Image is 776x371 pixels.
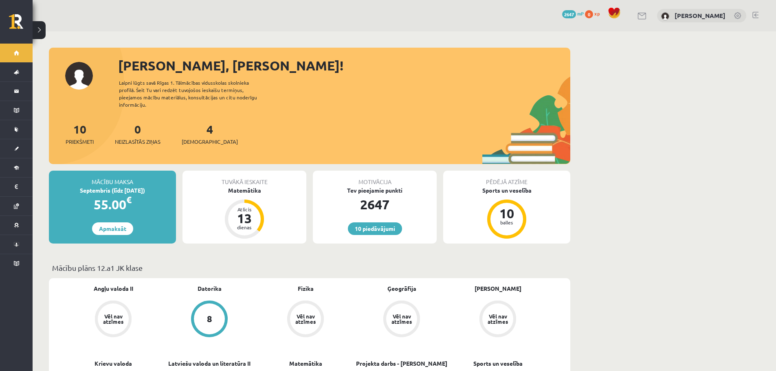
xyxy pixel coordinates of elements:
[562,10,584,17] a: 2647 mP
[182,171,306,186] div: Tuvākā ieskaite
[313,171,437,186] div: Motivācija
[198,284,222,293] a: Datorika
[289,359,322,368] a: Matemātika
[49,171,176,186] div: Mācību maksa
[562,10,576,18] span: 2647
[356,359,447,368] a: Projekta darbs - [PERSON_NAME]
[102,314,125,324] div: Vēl nav atzīmes
[443,186,570,195] div: Sports un veselība
[257,301,354,339] a: Vēl nav atzīmes
[473,359,523,368] a: Sports un veselība
[161,301,257,339] a: 8
[66,122,94,146] a: 10Priekšmeti
[118,56,570,75] div: [PERSON_NAME], [PERSON_NAME]!
[387,284,416,293] a: Ģeogrāfija
[450,301,546,339] a: Vēl nav atzīmes
[66,138,94,146] span: Priekšmeti
[92,222,133,235] a: Apmaksāt
[115,122,160,146] a: 0Neizlasītās ziņas
[313,186,437,195] div: Tev pieejamie punkti
[232,225,257,230] div: dienas
[298,284,314,293] a: Fizika
[675,11,725,20] a: [PERSON_NAME]
[115,138,160,146] span: Neizlasītās ziņas
[207,314,212,323] div: 8
[94,284,133,293] a: Angļu valoda II
[126,194,132,206] span: €
[232,212,257,225] div: 13
[585,10,593,18] span: 0
[495,207,519,220] div: 10
[9,14,33,35] a: Rīgas 1. Tālmācības vidusskola
[119,79,271,108] div: Laipni lūgts savā Rīgas 1. Tālmācības vidusskolas skolnieka profilā. Šeit Tu vari redzēt tuvojošo...
[182,138,238,146] span: [DEMOGRAPHIC_DATA]
[585,10,604,17] a: 0 xp
[354,301,450,339] a: Vēl nav atzīmes
[475,284,521,293] a: [PERSON_NAME]
[486,314,509,324] div: Vēl nav atzīmes
[49,186,176,195] div: Septembris (līdz [DATE])
[95,359,132,368] a: Krievu valoda
[443,186,570,240] a: Sports un veselība 10 balles
[313,195,437,214] div: 2647
[52,262,567,273] p: Mācību plāns 12.a1 JK klase
[577,10,584,17] span: mP
[390,314,413,324] div: Vēl nav atzīmes
[661,12,669,20] img: Grigorijs Brusovs
[443,171,570,186] div: Pēdējā atzīme
[65,301,161,339] a: Vēl nav atzīmes
[49,195,176,214] div: 55.00
[182,122,238,146] a: 4[DEMOGRAPHIC_DATA]
[495,220,519,225] div: balles
[168,359,251,368] a: Latviešu valoda un literatūra II
[232,207,257,212] div: Atlicis
[594,10,600,17] span: xp
[182,186,306,195] div: Matemātika
[348,222,402,235] a: 10 piedāvājumi
[182,186,306,240] a: Matemātika Atlicis 13 dienas
[294,314,317,324] div: Vēl nav atzīmes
